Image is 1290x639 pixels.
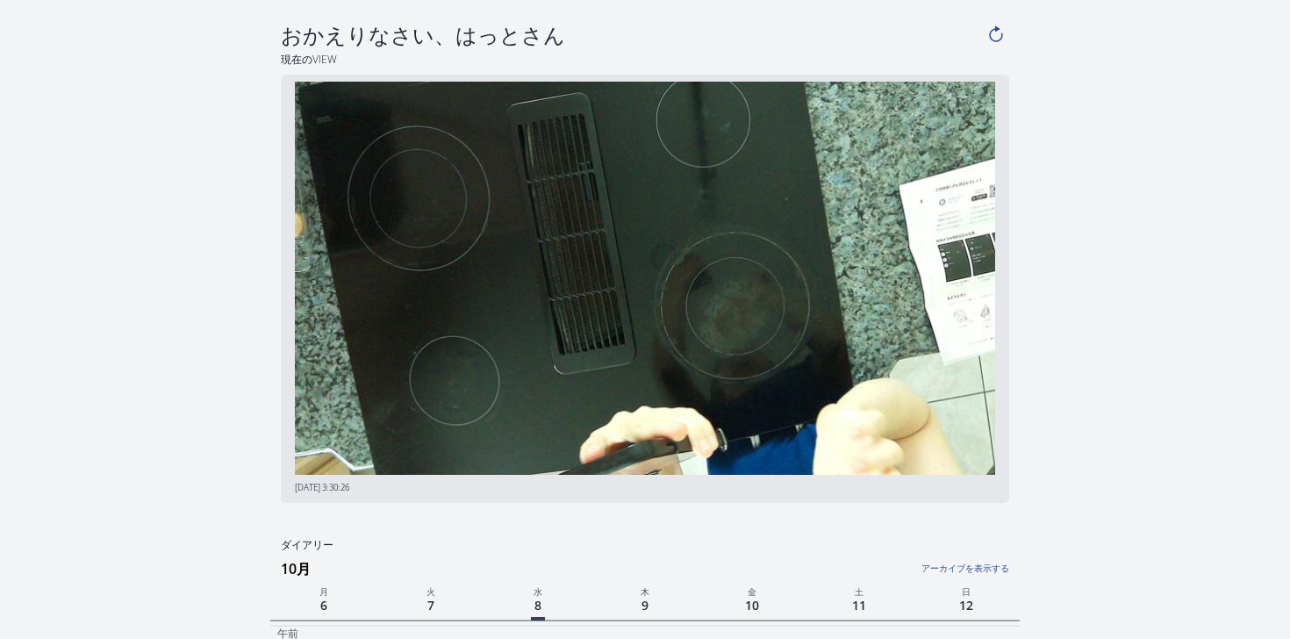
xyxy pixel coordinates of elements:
p: 火 [377,583,484,599]
span: 12 [956,593,977,617]
a: アーカイブを表示する [759,552,1008,575]
h3: 10月 [281,555,1019,583]
p: 水 [484,583,591,599]
span: 7 [424,593,438,617]
p: 金 [699,583,806,599]
span: 11 [849,593,870,617]
span: 9 [638,593,652,617]
p: 日 [913,583,1020,599]
h2: 現在のView [270,53,1019,68]
span: 10 [742,593,763,617]
h4: おかえりなさい、はっとさん [281,21,982,49]
img: 20250909033026.jpeg [295,82,994,475]
p: 木 [591,583,699,599]
p: 土 [806,583,913,599]
span: 8 [531,593,545,621]
span: 6 [317,593,331,617]
span: [DATE] 3:30:26 [295,482,349,493]
p: 月 [270,583,377,599]
h2: ダイアリー [270,538,1019,553]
